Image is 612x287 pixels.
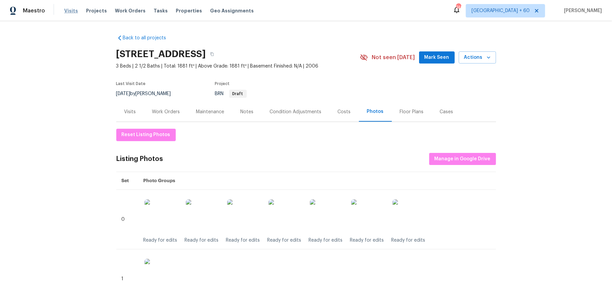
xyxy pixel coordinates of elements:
[372,54,415,61] span: Not seen [DATE]
[367,108,384,115] div: Photos
[116,190,138,249] td: 0
[206,48,218,60] button: Copy Address
[116,63,360,70] span: 3 Beds | 2 1/2 Baths | Total: 1881 ft² | Above Grade: 1881 ft² | Basement Finished: N/A | 2006
[64,7,78,14] span: Visits
[391,237,425,244] div: Ready for edits
[116,35,181,41] a: Back to all projects
[143,237,177,244] div: Ready for edits
[116,90,179,98] div: by [PERSON_NAME]
[459,51,496,64] button: Actions
[124,109,136,115] div: Visits
[116,91,130,96] span: [DATE]
[424,53,449,62] span: Mark Seen
[270,109,322,115] div: Condition Adjustments
[230,92,246,96] span: Draft
[176,7,202,14] span: Properties
[561,7,602,14] span: [PERSON_NAME]
[338,109,351,115] div: Costs
[435,155,491,163] span: Manage in Google Drive
[215,82,230,86] span: Project
[215,91,247,96] span: BRN
[116,51,206,57] h2: [STREET_ADDRESS]
[116,129,176,141] button: Reset Listing Photos
[350,237,384,244] div: Ready for edits
[122,131,170,139] span: Reset Listing Photos
[210,7,254,14] span: Geo Assignments
[116,82,146,86] span: Last Visit Date
[429,153,496,165] button: Manage in Google Drive
[440,109,453,115] div: Cases
[456,4,461,11] div: 746
[267,237,301,244] div: Ready for edits
[226,237,260,244] div: Ready for edits
[241,109,254,115] div: Notes
[464,53,491,62] span: Actions
[185,237,218,244] div: Ready for edits
[419,51,455,64] button: Mark Seen
[116,172,138,190] th: Set
[400,109,424,115] div: Floor Plans
[138,172,496,190] th: Photo Groups
[86,7,107,14] span: Projects
[154,8,168,13] span: Tasks
[116,156,163,162] div: Listing Photos
[115,7,146,14] span: Work Orders
[196,109,225,115] div: Maintenance
[472,7,530,14] span: [GEOGRAPHIC_DATA] + 60
[23,7,45,14] span: Maestro
[152,109,180,115] div: Work Orders
[309,237,342,244] div: Ready for edits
